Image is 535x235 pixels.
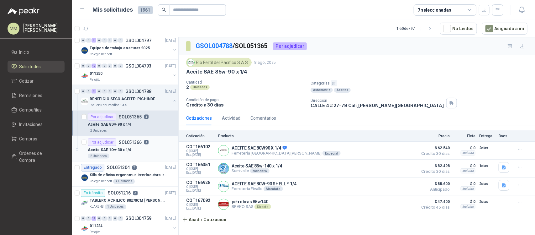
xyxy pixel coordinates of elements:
span: $ 62.540 [418,144,450,152]
a: Por adjudicarSOL0513654Aceite SAE 85w-90 x 1/42 Unidades [72,111,178,136]
div: 0 [113,216,118,221]
div: Actividad [222,115,240,122]
div: 0 [97,216,102,221]
p: KLARENS [90,205,103,210]
p: 2 días [479,198,495,205]
div: Incluido [461,204,475,209]
p: petrobras 85w140 [232,199,271,204]
span: Compras [19,135,38,142]
p: Producto [218,134,415,138]
p: [PERSON_NAME] [PERSON_NAME] [23,24,65,32]
div: 0 [102,216,107,221]
div: 0 [102,38,107,43]
button: Añadir Cotización [179,213,230,226]
p: GSOL004793 [125,64,151,68]
a: GSOL004788 [196,42,233,50]
span: Anticipado [418,188,450,191]
p: GSOL004759 [125,216,151,221]
span: C: [DATE] [186,185,214,189]
p: 8 ago, 2025 [254,60,276,66]
p: GSOL004788 [125,89,151,94]
a: Por adjudicarSOL0513664Aceite SAE 10w-30 x 1/42 Unidades [72,136,178,161]
div: Incluido [461,186,475,191]
p: Cotización [186,134,214,138]
a: 0 0 17 0 0 0 0 0 GSOL004759[DATE] Company Logo011224Patojito [81,215,177,235]
p: Precio [418,134,450,138]
span: Exp: [DATE] [186,153,214,157]
p: Aceite SAE 10w-30 x 1/4 [88,147,131,153]
img: Company Logo [187,59,194,66]
div: 1 - 50 de 797 [396,24,435,34]
div: Incluido [461,150,475,156]
div: Directo [254,204,271,209]
img: Company Logo [218,181,229,192]
p: SOL051304 [107,166,130,170]
p: Colegio Bennett [90,52,112,57]
div: 2 Unidades [88,154,109,159]
p: CALLE 4 # 27-79 Cali , [PERSON_NAME][GEOGRAPHIC_DATA] [311,103,444,108]
p: Entrega [479,134,495,138]
div: 0 [118,64,123,68]
p: Aceite SAE 85w-90 x 1/4 [88,122,131,128]
span: Remisiones [19,92,43,99]
p: SOL051366 [119,140,142,145]
div: Unidades [190,85,210,90]
div: Automotriz [311,88,333,93]
p: 4 [144,115,149,119]
span: Compañías [19,107,42,113]
div: 0 [102,89,107,94]
a: Inicio [8,46,65,58]
span: $ 47.400 [418,198,450,205]
p: $ 0 [454,198,475,205]
p: $ 0 [454,180,475,188]
p: SOL051365 [119,115,142,119]
div: 17 [92,216,96,221]
p: Condición de pago [186,98,306,102]
div: 0 [86,64,91,68]
div: En tránsito [81,189,105,197]
img: Company Logo [81,225,88,232]
span: C: [DATE] [186,167,214,171]
p: COT166928 [186,180,214,185]
div: Incluido [461,168,475,173]
div: 0 [108,64,112,68]
p: Cantidad [186,80,306,85]
div: 13 [92,64,96,68]
div: 0 [113,64,118,68]
p: 2 [132,166,137,170]
span: C: [DATE] [186,203,214,207]
span: Invitaciones [19,121,43,128]
a: Invitaciones [8,118,65,130]
div: 0 [86,38,91,43]
div: 7 seleccionadas [418,7,451,14]
p: / SOL051365 [196,41,268,51]
p: Patojito [90,230,100,235]
a: 0 0 13 0 0 0 0 0 GSOL004793[DATE] Company Logo011250Patojito [81,62,177,82]
div: 2 [92,89,96,94]
p: $ 0 [454,162,475,170]
span: 1961 [138,6,153,14]
a: 0 0 3 0 0 0 0 0 GSOL004797[DATE] Company LogoEquipos de trabajo en alturas 2025Colegio Bennett [81,37,177,57]
div: Entregado [81,164,104,172]
p: Rio Fertil del Pacífico S.A.S. [90,103,128,108]
p: [DATE] [165,38,176,44]
span: Exp: [DATE] [186,207,214,210]
p: Aceite SAE 85w-90 x 1/4 [186,68,247,75]
p: 011250 [90,71,102,77]
p: TABLERO ACRILICO 80x70CM [PERSON_NAME] [90,198,168,204]
div: 3 [92,38,96,43]
div: 0 [97,38,102,43]
div: Cotizaciones [186,115,212,122]
img: Company Logo [218,163,229,174]
a: Remisiones [8,90,65,101]
p: 2 [186,85,189,90]
span: Exp: [DATE] [186,171,214,175]
div: 0 [118,89,123,94]
div: 0 [108,38,112,43]
a: Solicitudes [8,61,65,73]
p: GSOL004797 [125,38,151,43]
p: 4 [144,140,149,145]
img: Company Logo [81,199,88,207]
div: 0 [118,38,123,43]
p: Patojito [90,77,100,82]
